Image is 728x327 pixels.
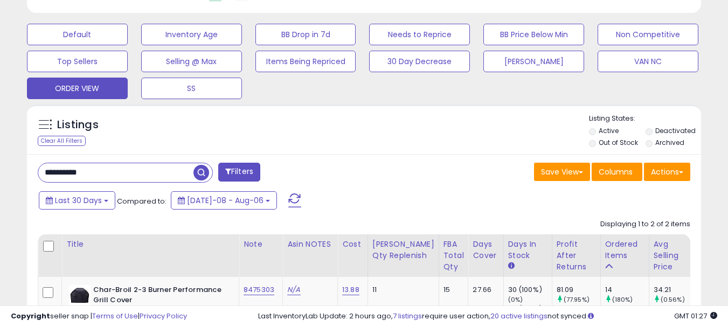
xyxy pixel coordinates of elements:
[27,24,128,45] button: Default
[27,51,128,72] button: Top Sellers
[655,138,684,147] label: Archived
[171,191,277,210] button: [DATE]-08 - Aug-06
[27,78,128,99] button: ORDER VIEW
[599,126,619,135] label: Active
[655,126,696,135] label: Deactivated
[342,239,363,250] div: Cost
[473,239,498,261] div: Days Cover
[534,163,590,181] button: Save View
[369,51,470,72] button: 30 Day Decrease
[92,311,138,321] a: Terms of Use
[372,285,431,295] div: 11
[598,24,698,45] button: Non Competitive
[483,51,584,72] button: [PERSON_NAME]
[287,284,300,295] a: N/A
[372,239,434,261] div: [PERSON_NAME] Qty Replenish
[255,51,356,72] button: Items Being Repriced
[443,285,460,295] div: 15
[605,285,649,295] div: 14
[187,195,264,206] span: [DATE]-08 - Aug-06
[605,239,644,261] div: Ordered Items
[598,51,698,72] button: VAN NC
[589,114,701,124] p: Listing States:
[141,24,242,45] button: Inventory Age
[508,285,552,295] div: 30 (100%)
[674,311,717,321] span: 2025-09-6 01:27 GMT
[654,239,693,273] div: Avg Selling Price
[66,239,234,250] div: Title
[258,311,717,322] div: Last InventoryLab Update: 2 hours ago, require user action, not synced.
[490,311,547,321] a: 20 active listings
[473,285,495,295] div: 27.66
[283,234,338,277] th: CSV column name: cust_attr_1_ Asin NOTES
[38,136,86,146] div: Clear All Filters
[141,78,242,99] button: SS
[600,219,690,229] div: Displaying 1 to 2 of 2 items
[599,138,638,147] label: Out of Stock
[368,234,439,277] th: Please note that this number is a calculation based on your required days of coverage and your ve...
[644,163,690,181] button: Actions
[508,261,515,271] small: Days In Stock.
[141,51,242,72] button: Selling @ Max
[244,284,274,295] a: 8475303
[599,166,633,177] span: Columns
[11,311,50,321] strong: Copyright
[93,285,224,308] b: Char-Broil 2-3 Burner Performance Grill Cover
[57,117,99,133] h5: Listings
[342,284,359,295] a: 13.88
[39,191,115,210] button: Last 30 Days
[69,285,91,307] img: 31IgEZq8skL._SL40_.jpg
[508,239,547,261] div: Days In Stock
[557,285,600,295] div: 81.09
[255,24,356,45] button: BB Drop in 7d
[140,311,187,321] a: Privacy Policy
[117,196,167,206] span: Compared to:
[369,24,470,45] button: Needs to Reprice
[483,24,584,45] button: BB Price Below Min
[55,195,102,206] span: Last 30 Days
[244,239,278,250] div: Note
[218,163,260,182] button: Filters
[654,285,697,295] div: 34.21
[287,239,333,250] div: Asin NOTES
[443,239,464,273] div: FBA Total Qty
[393,311,422,321] a: 7 listings
[557,239,596,273] div: Profit After Returns
[11,311,187,322] div: seller snap | |
[592,163,642,181] button: Columns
